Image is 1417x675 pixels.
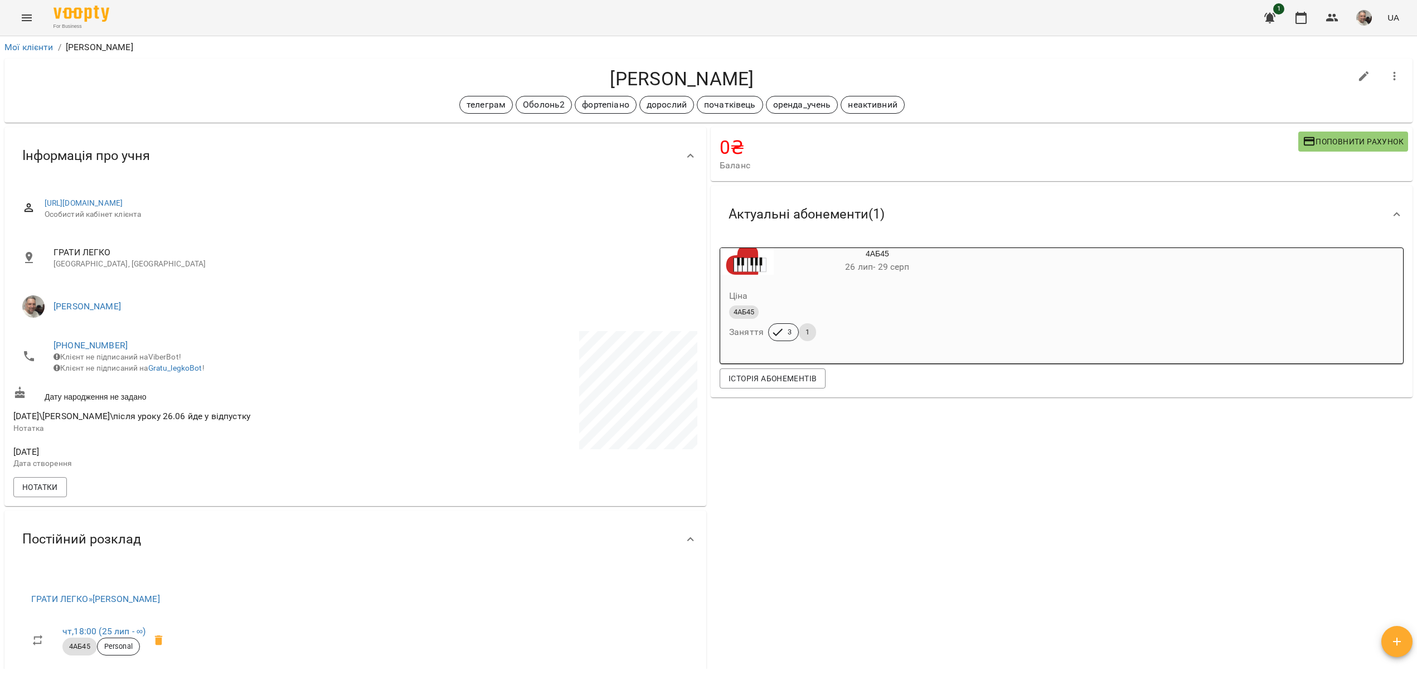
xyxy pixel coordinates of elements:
p: початківець [704,98,756,111]
div: 4АБ45 [774,248,981,275]
div: телеграм [459,96,513,114]
button: Історія абонементів [720,368,826,389]
div: початківець [697,96,763,114]
a: ГРАТИ ЛЕГКО»[PERSON_NAME] [31,594,160,604]
h4: [PERSON_NAME] [13,67,1351,90]
nav: breadcrumb [4,41,1413,54]
button: Menu [13,4,40,31]
span: Баланс [720,159,1298,172]
a: [PERSON_NAME] [54,301,121,312]
div: фортепіано [575,96,636,114]
div: Оболонь2 [516,96,572,114]
p: Дата створення [13,458,353,469]
span: Історія абонементів [729,372,817,385]
div: 4АБ45 [720,248,774,275]
p: [GEOGRAPHIC_DATA], [GEOGRAPHIC_DATA] [54,259,688,270]
button: Поповнити рахунок [1298,132,1408,152]
span: Актуальні абонементи ( 1 ) [729,206,885,223]
span: [DATE] [13,445,353,459]
li: / [58,41,61,54]
div: неактивний [841,96,904,114]
p: оренда_учень [773,98,831,111]
span: Постійний розклад [22,531,141,548]
span: Видалити приватний урок Юрій Галіс чт 18:00 клієнта Гаврусєва Ольга [145,627,172,654]
span: Особистий кабінет клієнта [45,209,688,220]
p: Нотатка [13,423,353,434]
span: 1 [1273,3,1284,14]
h6: Заняття [729,324,764,340]
img: c6e0b29f0dc4630df2824b8ec328bb4d.jpg [1356,10,1372,26]
span: Personal [98,642,139,652]
p: неактивний [848,98,897,111]
span: ГРАТИ ЛЕГКО [54,246,688,259]
span: 26 лип - 29 серп [845,261,909,272]
a: чт,18:00 (25 лип - ∞) [62,626,145,637]
span: Клієнт не підписаний на ! [54,363,205,372]
a: Мої клієнти [4,42,54,52]
p: [PERSON_NAME] [66,41,133,54]
div: Постійний розклад [4,511,706,568]
span: Інформація про учня [22,147,150,164]
span: UA [1387,12,1399,23]
div: Інформація про учня [4,127,706,184]
div: оренда_учень [766,96,838,114]
span: Поповнити рахунок [1303,135,1404,148]
img: Юрій ГАЛІС [22,295,45,318]
span: [DATE]\[PERSON_NAME]\після уроку 26.06 йде у відпустку [13,411,250,421]
div: Актуальні абонементи(1) [711,186,1413,243]
span: 4АБ45 [62,642,97,652]
span: 3 [781,327,798,337]
span: Нотатки [22,480,58,494]
div: Дату народження не задано [11,384,356,405]
span: For Business [54,23,109,30]
a: Gratu_legkoBot [148,363,202,372]
span: 4АБ45 [729,307,759,317]
button: Нотатки [13,477,67,497]
p: Оболонь2 [523,98,565,111]
h6: Ціна [729,288,748,304]
p: фортепіано [582,98,629,111]
h4: 0 ₴ [720,136,1298,159]
a: [URL][DOMAIN_NAME] [45,198,123,207]
button: UA [1383,7,1404,28]
p: дорослий [647,98,687,111]
span: 1 [799,327,816,337]
p: телеграм [467,98,506,111]
a: [PHONE_NUMBER] [54,340,128,351]
button: 4АБ4526 лип- 29 серпЦіна4АБ45Заняття31 [720,248,981,355]
span: Клієнт не підписаний на ViberBot! [54,352,181,361]
img: Voopty Logo [54,6,109,22]
div: дорослий [639,96,694,114]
